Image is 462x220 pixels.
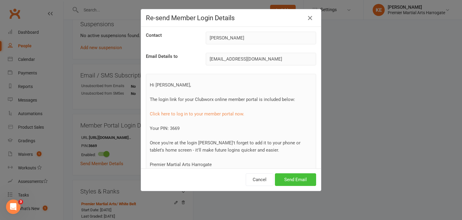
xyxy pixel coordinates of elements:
[146,14,316,22] h4: Re-send Member Login Details
[275,173,316,186] button: Send Email
[150,97,295,102] span: The login link for your Clubworx online member portal is included below:
[305,13,315,23] button: Close
[18,200,23,204] span: 3
[150,140,300,153] span: Once you're at the login [PERSON_NAME]'t forget to add it to your phone or tablet's home screen -...
[150,82,191,88] span: Hi [PERSON_NAME],
[150,126,180,131] span: Your PIN: 3669
[150,111,244,117] a: Click here to log in to your member portal now.
[146,53,178,60] label: Email Details to
[146,32,162,39] label: Contact
[150,162,212,167] span: Premier Martial Arts Harrogate
[246,173,273,186] button: Cancel
[6,200,20,214] iframe: Intercom live chat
